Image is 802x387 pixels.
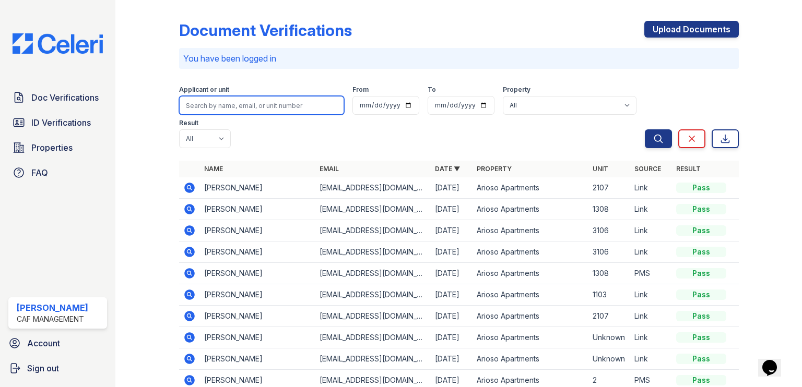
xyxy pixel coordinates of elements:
td: [EMAIL_ADDRESS][DOMAIN_NAME] [315,284,431,306]
td: [PERSON_NAME] [200,177,315,199]
a: Doc Verifications [8,87,107,108]
td: [PERSON_NAME] [200,241,315,263]
td: [DATE] [431,177,473,199]
a: Name [204,165,223,173]
a: ID Verifications [8,112,107,133]
td: [PERSON_NAME] [200,199,315,220]
a: Upload Documents [644,21,739,38]
div: Pass [676,183,726,193]
td: [PERSON_NAME] [200,327,315,348]
span: Account [27,337,60,349]
td: [EMAIL_ADDRESS][DOMAIN_NAME] [315,177,431,199]
div: Pass [676,247,726,257]
td: [EMAIL_ADDRESS][DOMAIN_NAME] [315,263,431,284]
td: Arioso Apartments [473,348,588,370]
td: Arioso Apartments [473,306,588,327]
td: Link [630,199,672,220]
td: Arioso Apartments [473,284,588,306]
a: Sign out [4,358,111,379]
td: Arioso Apartments [473,220,588,241]
a: Result [676,165,701,173]
div: CAF Management [17,314,88,324]
div: Pass [676,354,726,364]
a: Source [634,165,661,173]
td: [PERSON_NAME] [200,220,315,241]
td: [PERSON_NAME] [200,348,315,370]
div: [PERSON_NAME] [17,301,88,314]
div: Pass [676,332,726,343]
td: [DATE] [431,284,473,306]
td: Unknown [588,327,630,348]
td: Arioso Apartments [473,327,588,348]
div: Pass [676,268,726,279]
td: Link [630,177,672,199]
td: [DATE] [431,327,473,348]
div: Pass [676,204,726,214]
span: Properties [31,141,73,154]
a: FAQ [8,162,107,183]
div: Document Verifications [179,21,352,40]
td: Link [630,220,672,241]
div: Pass [676,311,726,321]
td: Link [630,327,672,348]
td: [DATE] [431,263,473,284]
td: 1103 [588,284,630,306]
p: You have been logged in [183,52,735,65]
td: 3106 [588,220,630,241]
td: [DATE] [431,199,473,220]
td: [EMAIL_ADDRESS][DOMAIN_NAME] [315,199,431,220]
td: [PERSON_NAME] [200,306,315,327]
td: [DATE] [431,241,473,263]
td: 2107 [588,177,630,199]
td: [EMAIL_ADDRESS][DOMAIN_NAME] [315,220,431,241]
a: Properties [8,137,107,158]
a: Email [320,165,339,173]
td: PMS [630,263,672,284]
span: ID Verifications [31,116,91,129]
td: Arioso Apartments [473,199,588,220]
td: Link [630,241,672,263]
td: 3106 [588,241,630,263]
td: Arioso Apartments [473,177,588,199]
td: [PERSON_NAME] [200,263,315,284]
label: Applicant or unit [179,86,229,94]
td: Arioso Apartments [473,241,588,263]
td: [EMAIL_ADDRESS][DOMAIN_NAME] [315,327,431,348]
td: [EMAIL_ADDRESS][DOMAIN_NAME] [315,241,431,263]
td: Link [630,348,672,370]
label: Result [179,119,198,127]
div: Pass [676,225,726,236]
td: [DATE] [431,220,473,241]
a: Unit [593,165,608,173]
a: Date ▼ [435,165,460,173]
span: Doc Verifications [31,91,99,104]
img: CE_Logo_Blue-a8612792a0a2168367f1c8372b55b34899dd931a85d93a1a3d3e32e68fde9ad4.png [4,33,111,54]
label: From [352,86,369,94]
td: 2107 [588,306,630,327]
span: Sign out [27,362,59,374]
td: [DATE] [431,348,473,370]
span: FAQ [31,166,48,179]
td: [DATE] [431,306,473,327]
td: Link [630,306,672,327]
td: [EMAIL_ADDRESS][DOMAIN_NAME] [315,306,431,327]
div: Pass [676,289,726,300]
td: Unknown [588,348,630,370]
td: Link [630,284,672,306]
iframe: chat widget [758,345,792,377]
div: Pass [676,375,726,385]
a: Account [4,333,111,354]
td: [EMAIL_ADDRESS][DOMAIN_NAME] [315,348,431,370]
label: Property [503,86,530,94]
td: Arioso Apartments [473,263,588,284]
td: [PERSON_NAME] [200,284,315,306]
label: To [428,86,436,94]
input: Search by name, email, or unit number [179,96,344,115]
a: Property [477,165,512,173]
td: 1308 [588,263,630,284]
td: 1308 [588,199,630,220]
